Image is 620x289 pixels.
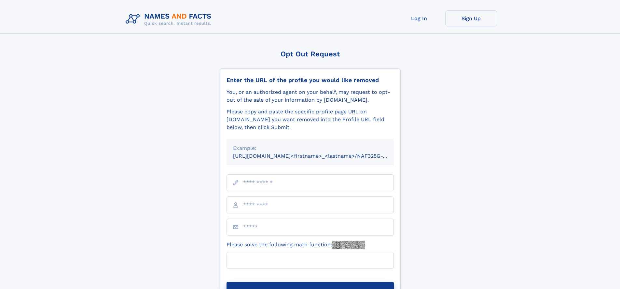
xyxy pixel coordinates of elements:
[227,77,394,84] div: Enter the URL of the profile you would like removed
[227,108,394,131] div: Please copy and paste the specific profile page URL on [DOMAIN_NAME] you want removed into the Pr...
[227,88,394,104] div: You, or an authorized agent on your behalf, may request to opt-out of the sale of your informatio...
[233,144,387,152] div: Example:
[123,10,217,28] img: Logo Names and Facts
[227,241,365,249] label: Please solve the following math function:
[445,10,497,26] a: Sign Up
[393,10,445,26] a: Log In
[233,153,406,159] small: [URL][DOMAIN_NAME]<firstname>_<lastname>/NAF325G-xxxxxxxx
[220,50,401,58] div: Opt Out Request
